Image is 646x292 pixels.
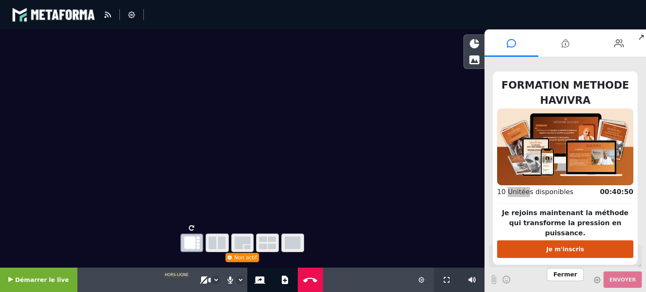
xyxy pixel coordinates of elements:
span: Fermer [547,268,584,281]
span: 00:40:50 [600,188,633,196]
span: ↗ [636,29,646,45]
span: Démarrer le live [15,276,69,283]
button: Je m'inscris [497,240,633,258]
p: Je rejoins maintenant la méthode qui transforme la pression en puissance. [497,208,633,238]
div: Non actif [225,253,259,262]
img: 1756669294140-Iub4g6bP3oN8fjpMrx23f59oLvFJ16rT.jpg [497,108,633,185]
span: 10 Unitées disponibles [497,188,573,196]
h2: FORMATION METHODE HAVIVRA [497,78,633,108]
